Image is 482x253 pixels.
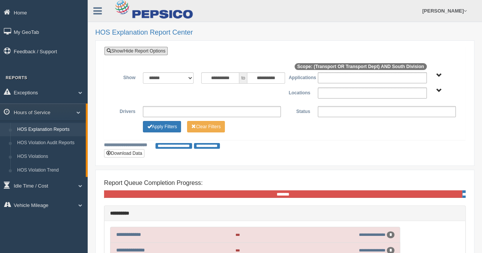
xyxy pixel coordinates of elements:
[285,72,314,81] label: Applications
[187,121,225,132] button: Change Filter Options
[14,150,86,164] a: HOS Violations
[104,180,466,186] h4: Report Queue Completion Progress:
[104,149,144,158] button: Download Data
[14,136,86,150] a: HOS Violation Audit Reports
[110,106,139,115] label: Drivers
[104,47,168,55] a: Show/Hide Report Options
[14,164,86,177] a: HOS Violation Trend
[14,123,86,137] a: HOS Explanation Reports
[143,121,181,132] button: Change Filter Options
[295,63,427,70] span: Scope: (Transport OR Transport Dept) AND South Division
[110,72,139,81] label: Show
[239,72,247,84] span: to
[285,88,314,97] label: Locations
[95,29,474,37] h2: HOS Explanation Report Center
[285,106,314,115] label: Status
